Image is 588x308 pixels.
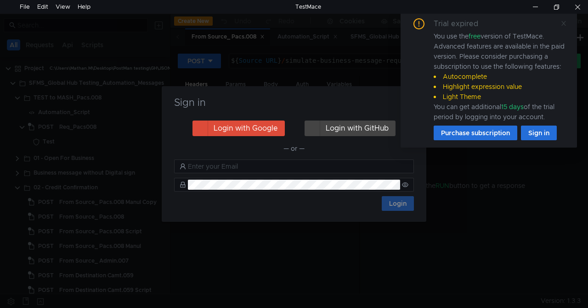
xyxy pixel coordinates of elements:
div: Trial expired [434,18,489,29]
li: Highlight expression value [434,82,566,92]
button: Purchase subscription [434,126,517,140]
li: Autocomplete [434,71,566,82]
div: You can get additional of the trial period by logging into your account. [434,102,566,122]
h3: Sign in [173,97,415,108]
button: Login with Google [192,121,285,136]
button: Sign in [521,126,557,140]
div: — or — [174,143,414,154]
button: Login with GitHub [305,121,396,136]
li: Light Theme [434,92,566,102]
input: Enter your Email [188,161,408,171]
span: 15 days [501,103,524,111]
div: You use the version of TestMace. Advanced features are available in the paid version. Please cons... [434,31,566,122]
span: free [469,32,481,40]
